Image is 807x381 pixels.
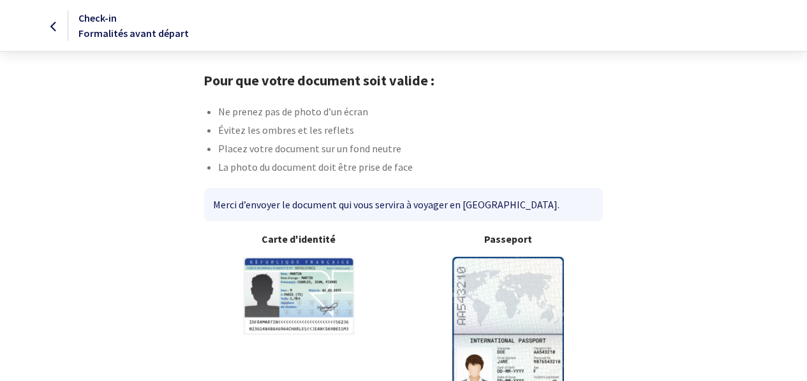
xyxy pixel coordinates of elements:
h1: Pour que votre document soit valide : [204,72,603,89]
li: Placez votre document sur un fond neutre [218,141,603,159]
li: Évitez les ombres et les reflets [218,122,603,141]
div: Merci d’envoyer le document qui vous servira à voyager en [GEOGRAPHIC_DATA]. [204,188,603,221]
li: Ne prenez pas de photo d’un écran [218,104,603,122]
img: illuCNI.svg [243,257,355,335]
b: Carte d'identité [204,231,394,247]
li: La photo du document doit être prise de face [218,159,603,178]
b: Passeport [414,231,603,247]
span: Check-in Formalités avant départ [78,11,189,40]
